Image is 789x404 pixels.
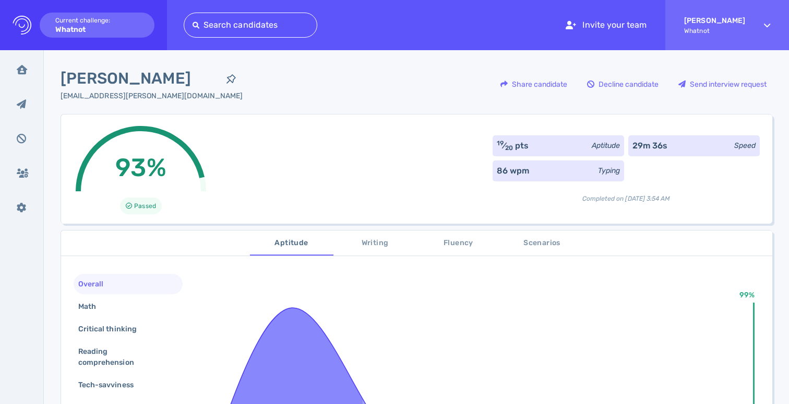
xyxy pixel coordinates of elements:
div: Tech-savviness [76,377,146,393]
sup: 19 [497,140,504,147]
div: Critical thinking [76,321,149,337]
span: Whatnot [684,27,745,34]
span: Passed [134,200,156,212]
sub: 20 [505,144,513,152]
div: Aptitude [592,140,620,151]
div: Typing [598,165,620,176]
button: Decline candidate [581,72,664,97]
div: Speed [734,140,756,151]
div: Share candidate [495,72,572,96]
span: 93% [115,153,166,182]
div: Click to copy the email address [61,90,243,101]
strong: [PERSON_NAME] [684,16,745,25]
span: Writing [340,237,411,250]
div: 29m 36s [632,140,667,152]
text: 99% [739,291,755,299]
div: Send interview request [673,72,772,96]
span: [PERSON_NAME] [61,67,220,90]
span: Scenarios [507,237,578,250]
div: Overall [76,276,116,292]
span: Aptitude [256,237,327,250]
div: Completed on [DATE] 3:54 AM [493,186,760,203]
button: Share candidate [495,72,573,97]
div: ⁄ pts [497,140,529,152]
div: 86 wpm [497,165,529,177]
div: Math [76,299,109,314]
button: Send interview request [673,72,772,97]
div: Reading comprehension [76,344,172,370]
div: Decline candidate [582,72,664,96]
span: Fluency [423,237,494,250]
